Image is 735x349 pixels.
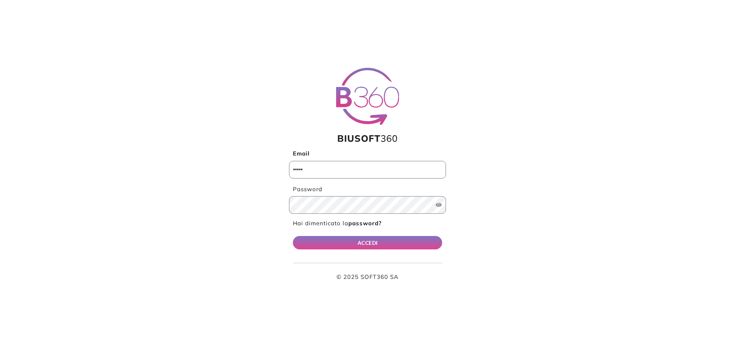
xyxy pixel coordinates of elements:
button: ACCEDI [293,236,442,249]
b: Email [293,150,310,157]
p: © 2025 SOFT360 SA [293,273,442,282]
span: BIUSOFT [337,133,381,144]
label: Password [289,185,446,194]
h1: 360 [289,133,446,144]
b: password? [348,220,382,227]
a: Hai dimenticato lapassword? [293,220,382,227]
